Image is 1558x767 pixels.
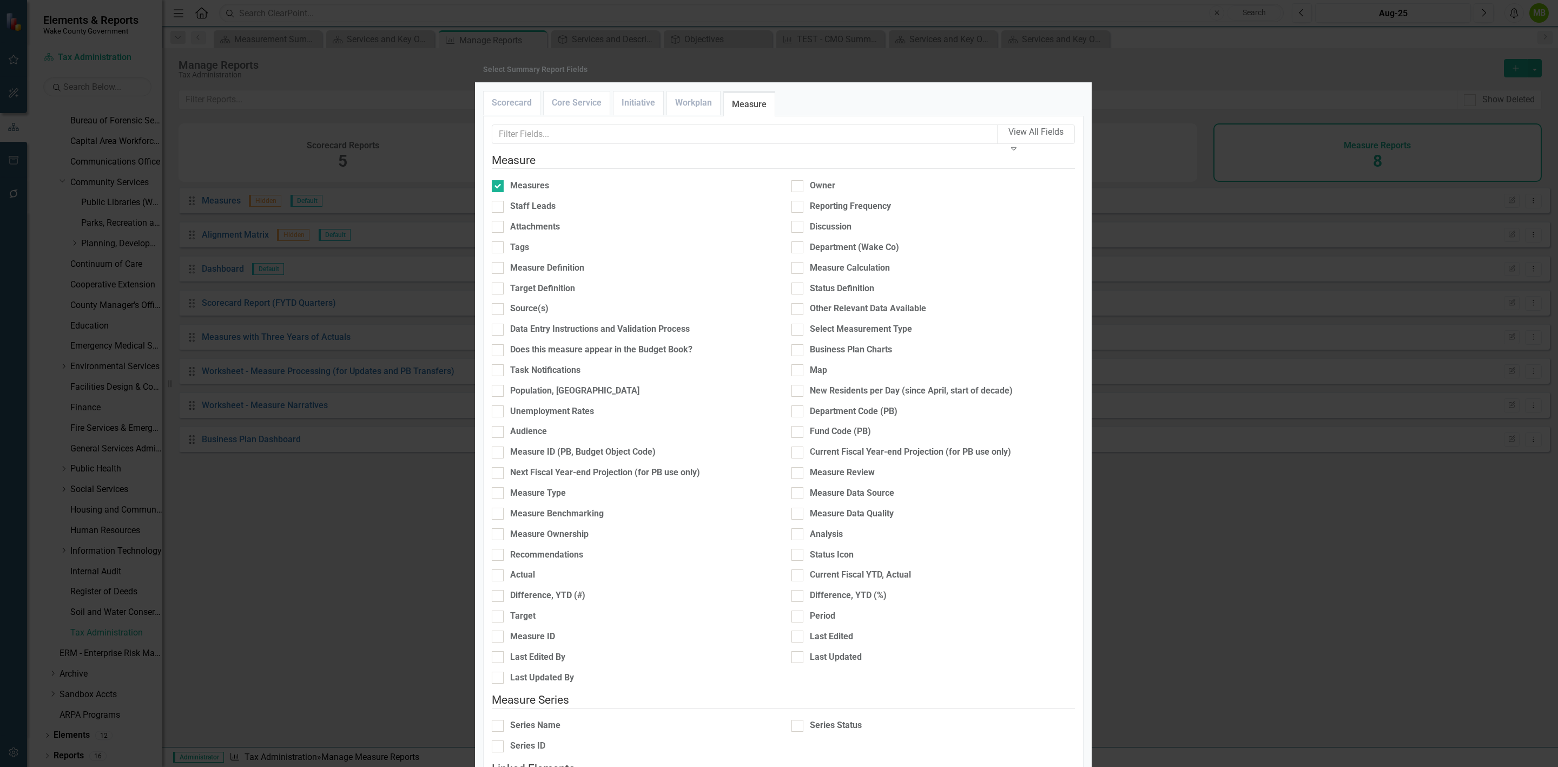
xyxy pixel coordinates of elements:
[810,405,897,418] div: Department Code (PB)
[510,180,549,192] div: Measures
[492,692,1075,709] legend: Measure Series
[810,589,887,602] div: Difference, YTD (%)
[484,91,540,115] a: Scorecard
[810,508,894,520] div: Measure Data Quality
[810,569,911,581] div: Current Fiscal YTD, Actual
[510,740,545,752] div: Series ID
[510,221,560,233] div: Attachments
[810,610,835,622] div: Period
[810,200,891,213] div: Reporting Frequency
[724,93,775,116] a: Measure
[510,405,594,418] div: Unemployment Rates
[810,323,912,336] div: Select Measurement Type
[810,364,827,377] div: Map
[510,303,549,315] div: Source(s)
[483,65,587,74] div: Select Summary Report Fields
[1008,126,1064,139] div: View All Fields
[810,719,862,732] div: Series Status
[510,487,566,500] div: Measure Type
[810,446,1011,458] div: Current Fiscal Year-end Projection (for PB use only)
[510,508,604,520] div: Measure Benchmarking
[810,241,899,254] div: Department (Wake Co)
[544,91,610,115] a: Core Service
[613,91,663,115] a: Initiative
[810,651,862,664] div: Last Updated
[810,528,843,541] div: Analysis
[510,323,690,336] div: Data Entry Instructions and Validation Process
[810,262,890,274] div: Measure Calculation
[510,672,574,684] div: Last Updated By
[667,91,720,115] a: Workplan
[510,344,692,356] div: Does this measure appear in the Budget Book?
[810,385,1013,397] div: New Residents per Day (since April, start of decade)
[510,385,639,397] div: Population, [GEOGRAPHIC_DATA]
[510,528,589,541] div: Measure Ownership
[492,124,998,145] input: Filter Fields...
[810,631,853,643] div: Last Edited
[510,467,700,479] div: Next Fiscal Year-end Projection (for PB use only)
[510,241,529,254] div: Tags
[510,610,536,622] div: Target
[510,425,547,438] div: Audience
[510,631,555,643] div: Measure ID
[510,262,584,274] div: Measure Definition
[510,200,556,213] div: Staff Leads
[810,549,854,561] div: Status Icon
[510,364,580,377] div: Task Notifications
[510,549,583,561] div: Recommendations
[810,221,851,233] div: Discussion
[810,467,875,479] div: Measure Review
[510,446,656,458] div: Measure ID (PB, Budget Object Code)
[810,425,871,438] div: Fund Code (PB)
[810,487,894,500] div: Measure Data Source
[492,152,1075,169] legend: Measure
[810,180,835,192] div: Owner
[510,651,565,664] div: Last Edited By
[510,283,575,295] div: Target Definition
[810,283,874,295] div: Status Definition
[510,569,535,581] div: Actual
[810,344,892,356] div: Business Plan Charts
[510,719,560,732] div: Series Name
[510,589,585,602] div: Difference, YTD (#)
[810,303,926,315] div: Other Relevant Data Available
